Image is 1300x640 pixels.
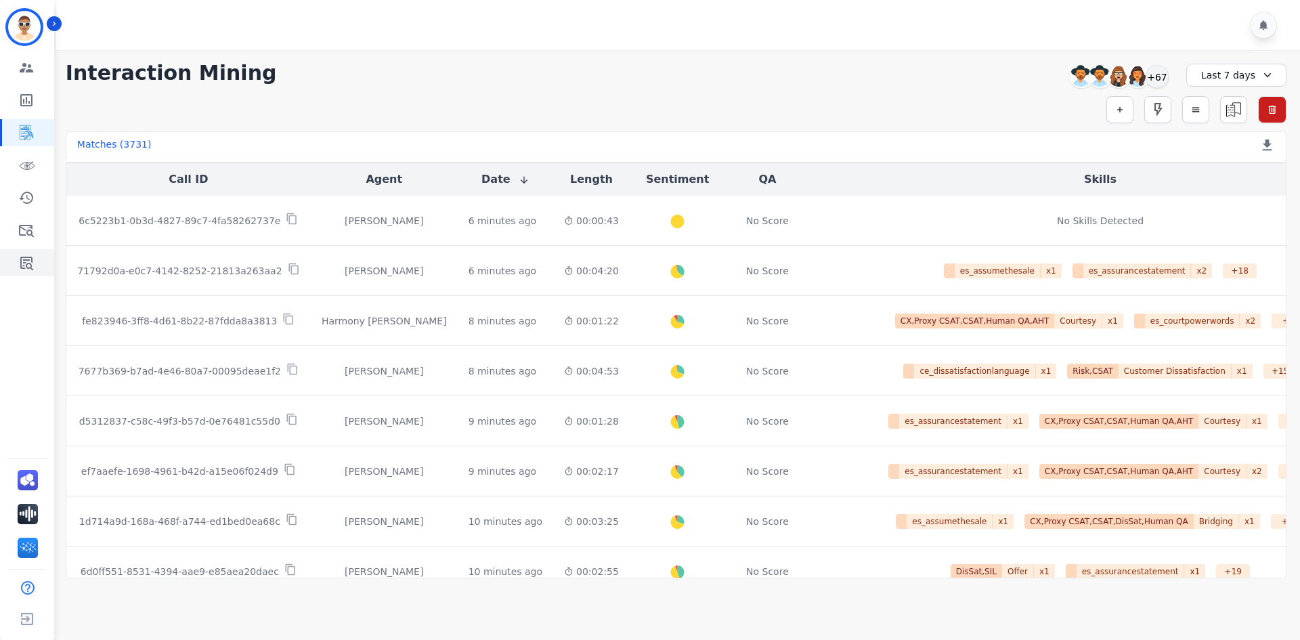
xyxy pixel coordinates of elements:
[322,465,447,478] div: [PERSON_NAME]
[469,214,537,228] div: 6 minutes ago
[81,465,278,478] p: ef7aaefe-1698-4961-b42d-a15e06f024d9
[1223,263,1257,278] div: + 18
[564,515,619,528] div: 00:03:25
[1247,464,1267,479] span: x 2
[79,515,280,528] p: 1d714a9d-168a-468f-a744-ed1bed0ea68c
[899,414,1007,429] span: es_assurancestatement
[564,214,619,228] div: 00:00:43
[469,565,542,578] div: 10 minutes ago
[746,414,789,428] div: No Score
[77,137,152,156] div: Matches ( 3731 )
[1216,564,1250,579] div: + 19
[8,11,41,43] img: Bordered avatar
[746,515,789,528] div: No Score
[322,515,447,528] div: [PERSON_NAME]
[746,314,789,328] div: No Score
[746,264,789,278] div: No Score
[81,565,279,578] p: 6d0ff551-8531-4394-aae9-e85aea20daec
[469,264,537,278] div: 6 minutes ago
[1007,464,1028,479] span: x 1
[1083,263,1192,278] span: es_assurancestatement
[899,464,1007,479] span: es_assurancestatement
[1024,514,1193,529] span: CX,Proxy CSAT,CSAT,DisSat,Human QA
[366,171,402,188] button: Agent
[1186,64,1286,87] div: Last 7 days
[570,171,613,188] button: Length
[469,364,537,378] div: 8 minutes ago
[1247,414,1267,429] span: x 1
[1145,314,1240,328] span: es_courtpowerwords
[1146,65,1169,88] div: +67
[79,364,281,378] p: 7677b369-b7ad-4e46-80a7-00095deae1f2
[469,314,537,328] div: 8 minutes ago
[758,171,776,188] button: QA
[77,264,282,278] p: 71792d0a-e0c7-4142-8252-21813a263aa2
[1191,263,1212,278] span: x 2
[564,414,619,428] div: 00:01:28
[66,61,277,85] h1: Interaction Mining
[1239,514,1260,529] span: x 1
[469,515,542,528] div: 10 minutes ago
[746,565,789,578] div: No Score
[1102,314,1123,328] span: x 1
[1198,414,1247,429] span: Courtesy
[1067,364,1119,379] span: Risk,CSAT
[469,414,537,428] div: 9 minutes ago
[951,564,1002,579] span: DisSat,SIL
[1007,414,1028,429] span: x 1
[481,171,529,188] button: Date
[746,364,789,378] div: No Score
[564,264,619,278] div: 00:04:20
[993,514,1014,529] span: x 1
[1194,514,1239,529] span: Bridging
[564,364,619,378] div: 00:04:53
[564,565,619,578] div: 00:02:55
[1041,263,1062,278] span: x 1
[1084,171,1117,188] button: Skills
[79,414,280,428] p: d5312837-c58c-49f3-b57d-0e76481c55d0
[1002,564,1034,579] span: Offer
[1054,314,1102,328] span: Courtesy
[564,314,619,328] div: 00:01:22
[955,263,1041,278] span: es_assumethesale
[322,565,447,578] div: [PERSON_NAME]
[322,414,447,428] div: [PERSON_NAME]
[169,171,208,188] button: Call ID
[1232,364,1253,379] span: x 1
[895,314,1055,328] span: CX,Proxy CSAT,CSAT,Human QA,AHT
[746,214,789,228] div: No Score
[82,314,277,328] p: fe823946-3ff8-4d61-8b22-87fdda8a3813
[907,514,993,529] span: es_assumethesale
[646,171,709,188] button: Sentiment
[746,465,789,478] div: No Score
[322,314,447,328] div: Harmony [PERSON_NAME]
[1039,464,1199,479] span: CX,Proxy CSAT,CSAT,Human QA,AHT
[322,264,447,278] div: [PERSON_NAME]
[564,465,619,478] div: 00:02:17
[1036,364,1057,379] span: x 1
[79,214,280,228] p: 6c5223b1-0b3d-4827-89c7-4fa58262737e
[469,465,537,478] div: 9 minutes ago
[1119,364,1232,379] span: Customer Dissatisfaction
[322,364,447,378] div: [PERSON_NAME]
[1263,364,1297,379] div: + 15
[914,364,1035,379] span: ce_dissatisfactionlanguage
[1039,414,1199,429] span: CX,Proxy CSAT,CSAT,Human QA,AHT
[1034,564,1055,579] span: x 1
[1240,314,1261,328] span: x 2
[1198,464,1247,479] span: Courtesy
[1077,564,1185,579] span: es_assurancestatement
[1184,564,1205,579] span: x 1
[1057,214,1144,228] div: No Skills Detected
[322,214,447,228] div: [PERSON_NAME]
